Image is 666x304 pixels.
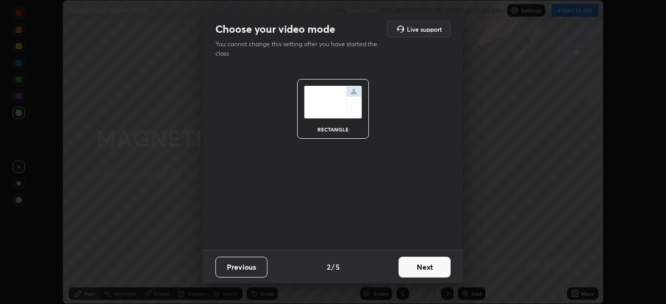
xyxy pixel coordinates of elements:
[327,261,330,272] h4: 2
[215,39,384,58] p: You cannot change this setting after you have started the class
[331,261,335,272] h4: /
[304,86,362,118] img: normalScreenIcon.ae25ed63.svg
[312,127,354,132] div: rectangle
[407,26,442,32] h5: Live support
[336,261,340,272] h4: 5
[215,22,335,36] h2: Choose your video mode
[399,257,451,277] button: Next
[215,257,267,277] button: Previous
